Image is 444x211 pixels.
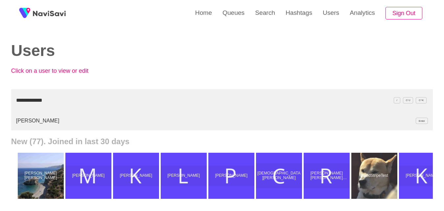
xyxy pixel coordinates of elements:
[257,171,301,180] p: [DEMOGRAPHIC_DATA][PERSON_NAME]
[400,173,444,178] p: [PERSON_NAME]
[19,171,62,180] p: [PERSON_NAME] [PERSON_NAME]
[304,153,351,199] a: [PERSON_NAME] [PERSON_NAME] [PERSON_NAME]Ron Jake Rainier Villanueva
[394,97,400,103] span: /
[208,153,256,199] a: [PERSON_NAME]Παναγιώτης Παναγιωτίδης
[11,42,212,60] h2: Users
[162,173,205,178] p: [PERSON_NAME]
[305,171,348,180] p: [PERSON_NAME] [PERSON_NAME] [PERSON_NAME]
[11,67,156,74] p: Click on a user to view or edit
[11,137,433,146] h2: New (77). Joined in last 30 days
[18,153,65,199] a: [PERSON_NAME] [PERSON_NAME]Marianna Marian
[16,5,33,21] img: fireSpot
[65,153,113,199] a: [PERSON_NAME]Marinda Kritzinger
[386,7,422,20] button: Sign Out
[256,153,304,199] a: [DEMOGRAPHIC_DATA][PERSON_NAME]Christos Akritidis
[351,153,399,199] a: DavidStripeTestDavidStripeTest
[11,111,433,130] li: [PERSON_NAME]
[353,173,396,178] p: DavidStripeTest
[33,10,66,16] img: fireSpot
[113,153,161,199] a: [PERSON_NAME]karina dang
[416,97,427,103] span: C^K
[67,173,110,178] p: [PERSON_NAME]
[210,173,253,178] p: [PERSON_NAME]
[161,153,208,199] a: [PERSON_NAME]Lynn Witte
[403,97,413,103] span: C^J
[416,118,428,124] span: Enter
[114,173,158,178] p: [PERSON_NAME]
